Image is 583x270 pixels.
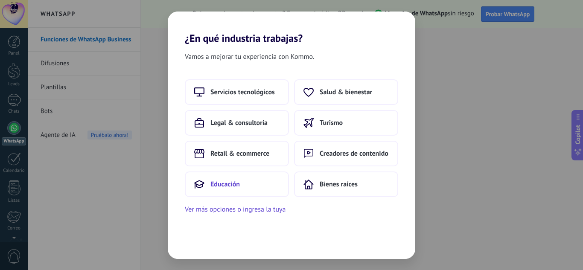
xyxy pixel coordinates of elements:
span: Turismo [320,119,343,127]
span: Educación [210,180,240,189]
button: Creadores de contenido [294,141,398,166]
span: Vamos a mejorar tu experiencia con Kommo. [185,51,314,62]
button: Retail & ecommerce [185,141,289,166]
button: Servicios tecnológicos [185,79,289,105]
button: Legal & consultoría [185,110,289,136]
button: Turismo [294,110,398,136]
span: Retail & ecommerce [210,149,269,158]
button: Educación [185,171,289,197]
button: Bienes raíces [294,171,398,197]
h2: ¿En qué industria trabajas? [168,12,415,44]
span: Legal & consultoría [210,119,268,127]
span: Bienes raíces [320,180,358,189]
span: Creadores de contenido [320,149,388,158]
button: Ver más opciones o ingresa la tuya [185,204,286,215]
span: Servicios tecnológicos [210,88,275,96]
button: Salud & bienestar [294,79,398,105]
span: Salud & bienestar [320,88,372,96]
